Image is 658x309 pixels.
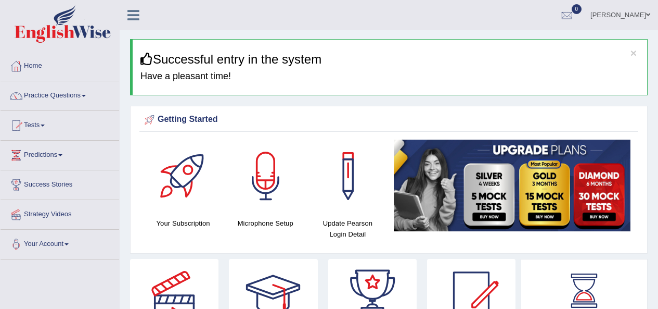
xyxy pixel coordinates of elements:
h4: Microphone Setup [229,218,301,229]
a: Home [1,52,119,78]
span: 0 [572,4,582,14]
a: Tests [1,111,119,137]
a: Success Stories [1,170,119,196]
h4: Update Pearson Login Detail [312,218,383,240]
a: Predictions [1,141,119,167]
button: × [630,47,637,58]
a: Practice Questions [1,81,119,107]
a: Strategy Videos [1,200,119,226]
a: Your Account [1,230,119,256]
h4: Have a pleasant time! [140,71,639,82]
img: small5.jpg [394,140,630,231]
h3: Successful entry in the system [140,53,639,66]
div: Getting Started [142,112,636,128]
h4: Your Subscription [147,218,219,229]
